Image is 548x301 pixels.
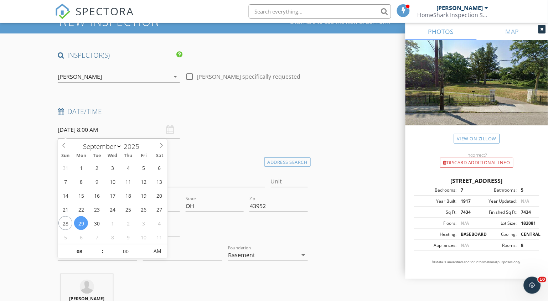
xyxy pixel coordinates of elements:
[461,242,469,248] span: N/A
[517,231,537,238] div: CENTRAL
[290,19,391,25] a: Click here to use the New Order Form
[417,11,488,19] div: HomeShark Inspection Services, LLC
[90,202,104,216] span: September 23, 2025
[405,152,548,158] div: Incorrect?
[73,154,89,158] span: Mon
[58,156,308,165] h4: Location
[171,72,180,81] i: arrow_drop_down
[517,187,537,193] div: 5
[477,23,548,40] a: MAP
[58,154,73,158] span: Sun
[90,188,104,202] span: September 16, 2025
[538,277,547,282] span: 10
[74,188,88,202] span: September 15, 2025
[416,198,456,204] div: Year Built:
[456,209,477,216] div: 7434
[121,188,135,202] span: September 18, 2025
[249,4,391,19] input: Search everything...
[416,242,456,249] div: Appliances:
[456,198,477,204] div: 1917
[456,231,477,238] div: BASEBOARD
[58,202,72,216] span: September 21, 2025
[416,220,456,227] div: Floors:
[105,202,119,216] span: September 24, 2025
[105,175,119,188] span: September 10, 2025
[58,216,72,230] span: September 28, 2025
[477,231,517,238] div: Cooling:
[152,188,166,202] span: September 20, 2025
[58,188,72,202] span: September 14, 2025
[121,216,135,230] span: October 2, 2025
[105,188,119,202] span: September 17, 2025
[137,202,151,216] span: September 26, 2025
[58,107,308,116] h4: Date/Time
[517,220,537,227] div: 182081
[152,154,167,158] span: Sat
[58,161,72,175] span: August 31, 2025
[58,121,180,139] input: Select date
[74,161,88,175] span: September 1, 2025
[90,175,104,188] span: September 9, 2025
[121,202,135,216] span: September 25, 2025
[105,154,120,158] span: Wed
[264,157,311,167] div: Address Search
[90,161,104,175] span: September 2, 2025
[136,154,152,158] span: Fri
[416,209,456,216] div: Sq Ft:
[74,216,88,230] span: September 29, 2025
[58,73,102,80] div: [PERSON_NAME]
[524,277,541,294] iframe: Intercom live chat
[517,242,537,249] div: 8
[197,73,301,80] label: [PERSON_NAME] specifically requested
[105,230,119,244] span: October 8, 2025
[58,51,183,60] h4: INSPECTOR(S)
[405,23,477,40] a: PHOTOS
[477,187,517,193] div: Bathrooms:
[137,161,151,175] span: September 5, 2025
[58,175,72,188] span: September 7, 2025
[90,230,104,244] span: October 7, 2025
[80,280,94,294] img: default-user-f0147aede5fd5fa78ca7ade42f37bd4542148d508eef1c3d3ea960f66861d68b.jpg
[405,40,548,142] img: streetview
[152,216,166,230] span: October 4, 2025
[122,142,145,151] input: Year
[74,175,88,188] span: September 8, 2025
[55,4,71,19] img: The Best Home Inspection Software - Spectora
[152,202,166,216] span: September 27, 2025
[437,4,483,11] div: [PERSON_NAME]
[137,216,151,230] span: October 3, 2025
[121,230,135,244] span: October 9, 2025
[137,230,151,244] span: October 10, 2025
[89,154,105,158] span: Tue
[477,209,517,216] div: Finished Sq Ft:
[60,15,217,28] h1: New Inspection
[90,216,104,230] span: September 30, 2025
[461,220,469,226] span: N/A
[416,231,456,238] div: Heating:
[55,10,134,25] a: SPECTORA
[228,252,255,258] div: Basement
[454,134,500,144] a: View on Zillow
[105,216,119,230] span: October 1, 2025
[299,251,308,259] i: arrow_drop_down
[74,230,88,244] span: October 6, 2025
[477,220,517,227] div: Lot Size:
[105,161,119,175] span: September 3, 2025
[121,175,135,188] span: September 11, 2025
[76,4,134,19] span: SPECTORA
[120,154,136,158] span: Thu
[102,244,104,258] span: :
[137,188,151,202] span: September 19, 2025
[121,161,135,175] span: September 4, 2025
[152,175,166,188] span: September 13, 2025
[414,260,539,265] p: All data is unverified and for informational purposes only.
[456,187,477,193] div: 7
[477,242,517,249] div: Rooms:
[477,198,517,204] div: Year Updated:
[58,230,72,244] span: October 5, 2025
[152,230,166,244] span: October 11, 2025
[152,161,166,175] span: September 6, 2025
[517,209,537,216] div: 7434
[521,198,529,204] span: N/A
[148,244,167,258] span: Click to toggle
